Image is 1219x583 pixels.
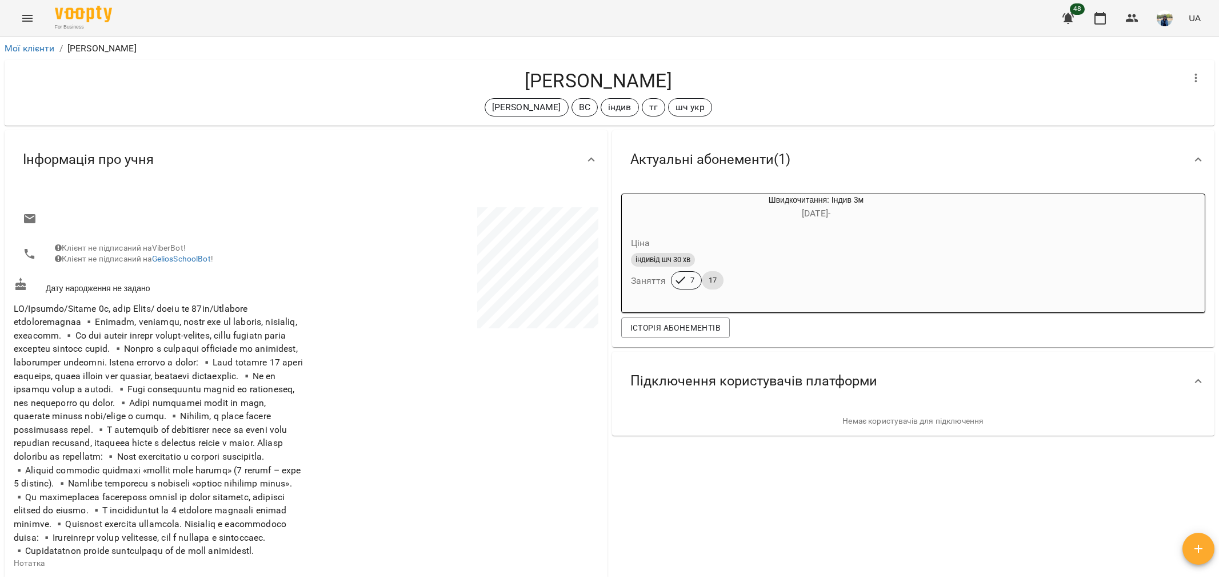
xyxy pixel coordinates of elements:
[677,194,956,222] div: Швидкочитання: Індив 3м
[622,194,956,303] button: Швидкочитання: Індив 3м[DATE]- Цінаіндивід шч 30 хвЗаняття717
[612,130,1215,189] div: Актуальні абонементи(1)
[5,42,1214,55] nav: breadcrumb
[59,42,63,55] li: /
[571,98,598,116] div: ВС
[630,151,790,168] span: Актуальні абонементи ( 1 )
[14,558,303,569] p: Нотатка
[485,98,569,116] div: [PERSON_NAME]
[55,23,112,31] span: For Business
[631,255,695,265] span: індивід шч 30 хв
[23,151,154,168] span: Інформація про учня
[622,194,677,222] div: Швидкочитання: Індив 3м
[11,275,306,296] div: Дату народження не задано
[601,98,639,116] div: індив
[1189,12,1201,24] span: UA
[631,235,650,251] h6: Ціна
[649,100,658,114] p: тг
[1157,10,1173,26] img: 79bf113477beb734b35379532aeced2e.jpg
[152,254,211,263] a: GeliosSchoolBot
[5,130,607,189] div: Інформація про учня
[631,273,666,289] h6: Заняття
[621,416,1206,427] p: Немає користувачів для підключення
[55,6,112,22] img: Voopty Logo
[5,43,55,54] a: Мої клієнти
[684,275,701,286] span: 7
[14,69,1182,93] h4: [PERSON_NAME]
[608,100,632,114] p: індив
[579,100,590,114] p: ВС
[668,98,712,116] div: шч укр
[702,275,724,286] span: 17
[630,321,721,335] span: Історія абонементів
[612,352,1215,411] div: Підключення користувачів платформи
[55,254,213,263] span: Клієнт не підписаний на !
[67,42,137,55] p: [PERSON_NAME]
[14,303,303,556] span: LO/Ipsumdo/Sitame 0c, adip Elits/ doeiu te 87in/Utlabore etdoloremagnaa ▪️Enimadm, veniamqu, nost...
[621,317,730,338] button: Історія абонементів
[14,5,41,32] button: Menu
[492,100,561,114] p: [PERSON_NAME]
[642,98,665,116] div: тг
[802,208,830,219] span: [DATE] -
[1070,3,1085,15] span: 48
[630,372,877,390] span: Підключення користувачів платформи
[1184,7,1205,29] button: UA
[676,100,705,114] p: шч укр
[55,243,186,252] span: Клієнт не підписаний на ViberBot!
